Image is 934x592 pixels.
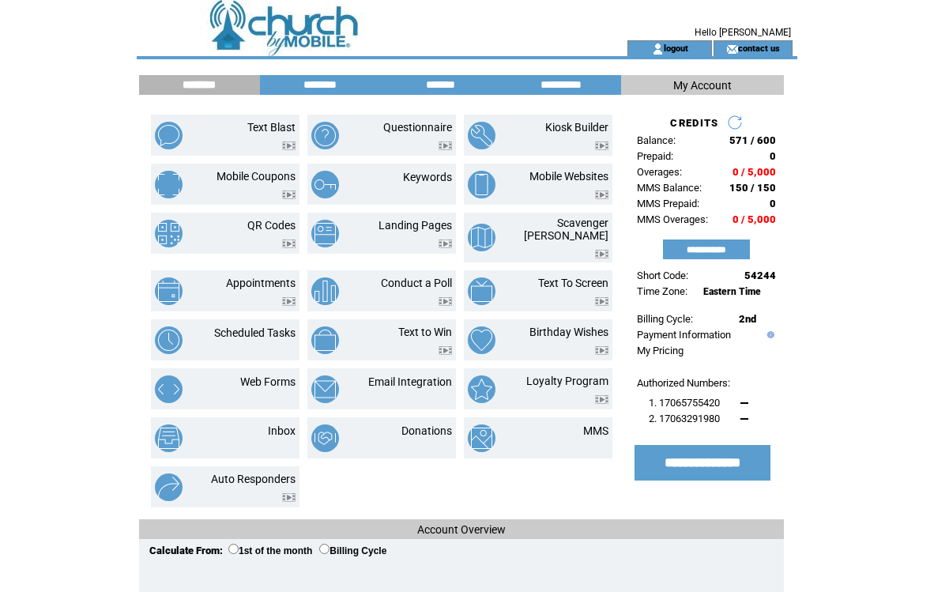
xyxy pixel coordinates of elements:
[439,297,452,306] img: video.png
[468,375,495,403] img: loyalty-program.png
[744,270,776,281] span: 54244
[637,377,730,389] span: Authorized Numbers:
[398,326,452,338] a: Text to Win
[545,121,608,134] a: Kiosk Builder
[247,121,296,134] a: Text Blast
[637,329,731,341] a: Payment Information
[637,285,687,297] span: Time Zone:
[729,182,776,194] span: 150 / 150
[311,171,339,198] img: keywords.png
[595,190,608,199] img: video.png
[733,213,776,225] span: 0 / 5,000
[226,277,296,289] a: Appointments
[401,424,452,437] a: Donations
[282,141,296,150] img: video.png
[637,150,673,162] span: Prepaid:
[637,182,702,194] span: MMS Balance:
[319,545,386,556] label: Billing Cycle
[649,397,720,409] span: 1. 17065755420
[733,166,776,178] span: 0 / 5,000
[155,122,183,149] img: text-blast.png
[155,424,183,452] img: inbox.png
[403,171,452,183] a: Keywords
[282,190,296,199] img: video.png
[763,331,774,338] img: help.gif
[664,43,688,53] a: logout
[311,326,339,354] img: text-to-win.png
[770,150,776,162] span: 0
[311,220,339,247] img: landing-pages.png
[155,171,183,198] img: mobile-coupons.png
[211,473,296,485] a: Auto Responders
[595,346,608,355] img: video.png
[583,424,608,437] a: MMS
[282,297,296,306] img: video.png
[228,545,312,556] label: 1st of the month
[468,171,495,198] img: mobile-websites.png
[637,134,676,146] span: Balance:
[228,544,239,554] input: 1st of the month
[538,277,608,289] a: Text To Screen
[217,170,296,183] a: Mobile Coupons
[383,121,452,134] a: Questionnaire
[637,166,682,178] span: Overages:
[155,473,183,501] img: auto-responders.png
[703,286,761,297] span: Eastern Time
[595,395,608,404] img: video.png
[378,219,452,232] a: Landing Pages
[468,326,495,354] img: birthday-wishes.png
[468,424,495,452] img: mms.png
[770,198,776,209] span: 0
[439,346,452,355] img: video.png
[439,239,452,248] img: video.png
[652,43,664,55] img: account_icon.gif
[595,141,608,150] img: video.png
[695,27,791,38] span: Hello [PERSON_NAME]
[637,345,684,356] a: My Pricing
[670,117,718,129] span: CREDITS
[637,213,708,225] span: MMS Overages:
[468,277,495,305] img: text-to-screen.png
[468,224,495,251] img: scavenger-hunt.png
[268,424,296,437] a: Inbox
[637,313,693,325] span: Billing Cycle:
[311,424,339,452] img: donations.png
[729,134,776,146] span: 571 / 600
[368,375,452,388] a: Email Integration
[637,270,688,281] span: Short Code:
[155,375,183,403] img: web-forms.png
[738,43,780,53] a: contact us
[468,122,495,149] img: kiosk-builder.png
[240,375,296,388] a: Web Forms
[726,43,738,55] img: contact_us_icon.gif
[149,545,223,556] span: Calculate From:
[155,277,183,305] img: appointments.png
[526,375,608,387] a: Loyalty Program
[595,297,608,306] img: video.png
[381,277,452,289] a: Conduct a Poll
[282,493,296,502] img: video.png
[417,523,506,536] span: Account Overview
[439,141,452,150] img: video.png
[311,277,339,305] img: conduct-a-poll.png
[637,198,699,209] span: MMS Prepaid:
[214,326,296,339] a: Scheduled Tasks
[247,219,296,232] a: QR Codes
[311,375,339,403] img: email-integration.png
[595,250,608,258] img: video.png
[319,544,330,554] input: Billing Cycle
[524,217,608,242] a: Scavenger [PERSON_NAME]
[155,326,183,354] img: scheduled-tasks.png
[155,220,183,247] img: qr-codes.png
[282,239,296,248] img: video.png
[529,326,608,338] a: Birthday Wishes
[529,170,608,183] a: Mobile Websites
[311,122,339,149] img: questionnaire.png
[649,413,720,424] span: 2. 17063291980
[673,79,732,92] span: My Account
[739,313,756,325] span: 2nd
